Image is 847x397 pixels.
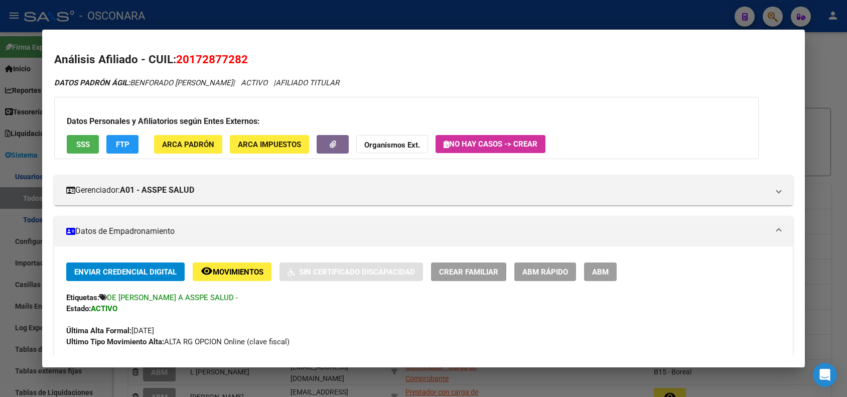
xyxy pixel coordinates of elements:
[54,175,792,205] mat-expansion-panel-header: Gerenciador:A01 - ASSPE SALUD
[54,78,233,87] span: BENFORADO [PERSON_NAME]
[54,216,792,246] mat-expansion-panel-header: Datos de Empadronamiento
[107,293,238,302] span: DE [PERSON_NAME] A ASSPE SALUD -
[230,135,309,154] button: ARCA Impuestos
[66,262,185,281] button: Enviar Credencial Digital
[176,53,248,66] span: 20172877282
[439,268,498,277] span: Crear Familiar
[162,140,214,149] span: ARCA Padrón
[66,337,164,346] strong: Ultimo Tipo Movimiento Alta:
[201,265,213,277] mat-icon: remove_red_eye
[66,337,290,346] span: ALTA RG OPCION Online (clave fiscal)
[436,135,545,153] button: No hay casos -> Crear
[238,140,301,149] span: ARCA Impuestos
[193,262,271,281] button: Movimientos
[279,262,423,281] button: Sin Certificado Discapacidad
[213,268,263,277] span: Movimientos
[106,135,138,154] button: FTP
[275,78,339,87] span: AFILIADO TITULAR
[431,262,506,281] button: Crear Familiar
[154,135,222,154] button: ARCA Padrón
[364,141,420,150] strong: Organismos Ext.
[299,268,415,277] span: Sin Certificado Discapacidad
[66,225,768,237] mat-panel-title: Datos de Empadronamiento
[514,262,576,281] button: ABM Rápido
[584,262,617,281] button: ABM
[66,293,99,302] strong: Etiquetas:
[356,135,428,154] button: Organismos Ext.
[66,326,154,335] span: [DATE]
[74,268,177,277] span: Enviar Credencial Digital
[66,184,768,196] mat-panel-title: Gerenciador:
[66,304,91,313] strong: Estado:
[54,51,792,68] h2: Análisis Afiliado - CUIL:
[444,140,537,149] span: No hay casos -> Crear
[76,140,90,149] span: SSS
[592,268,609,277] span: ABM
[522,268,568,277] span: ABM Rápido
[116,140,129,149] span: FTP
[91,304,117,313] strong: ACTIVO
[54,78,130,87] strong: DATOS PADRÓN ÁGIL:
[67,135,99,154] button: SSS
[66,326,131,335] strong: Última Alta Formal:
[813,363,837,387] div: Open Intercom Messenger
[120,184,194,196] strong: A01 - ASSPE SALUD
[54,78,339,87] i: | ACTIVO |
[67,115,746,127] h3: Datos Personales y Afiliatorios según Entes Externos:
